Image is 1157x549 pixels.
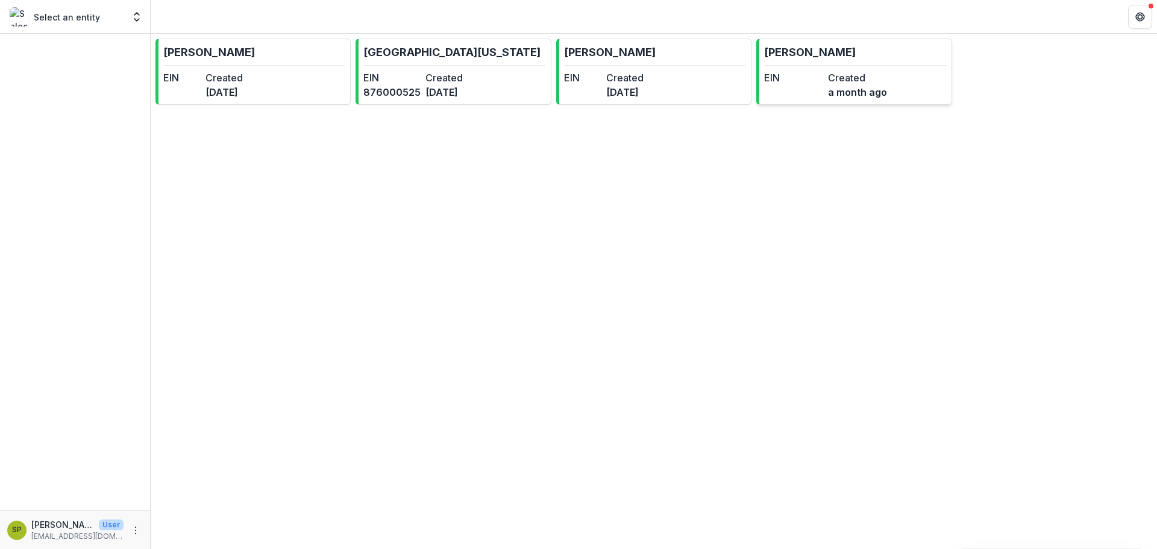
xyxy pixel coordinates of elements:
[556,39,751,105] a: [PERSON_NAME]EINCreated[DATE]
[764,44,856,60] p: [PERSON_NAME]
[163,44,255,60] p: [PERSON_NAME]
[12,526,22,534] div: Sally Petersen
[564,71,601,85] dt: EIN
[34,11,100,24] p: Select an entity
[828,85,887,99] dd: a month ago
[564,44,656,60] p: [PERSON_NAME]
[31,518,94,531] p: [PERSON_NAME]
[764,71,823,85] dt: EIN
[155,39,351,105] a: [PERSON_NAME]EINCreated[DATE]
[205,71,243,85] dt: Created
[425,85,483,99] dd: [DATE]
[99,519,124,530] p: User
[606,71,644,85] dt: Created
[356,39,551,105] a: [GEOGRAPHIC_DATA][US_STATE]EIN876000525Created[DATE]
[128,523,143,538] button: More
[10,7,29,27] img: Select an entity
[128,5,145,29] button: Open entity switcher
[205,85,243,99] dd: [DATE]
[31,531,124,542] p: [EMAIL_ADDRESS][DOMAIN_NAME][US_STATE]
[1128,5,1152,29] button: Get Help
[363,44,541,60] p: [GEOGRAPHIC_DATA][US_STATE]
[606,85,644,99] dd: [DATE]
[363,85,421,99] dd: 876000525
[425,71,483,85] dt: Created
[163,71,201,85] dt: EIN
[828,71,887,85] dt: Created
[756,39,952,105] a: [PERSON_NAME]EINCreateda month ago
[363,71,421,85] dt: EIN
